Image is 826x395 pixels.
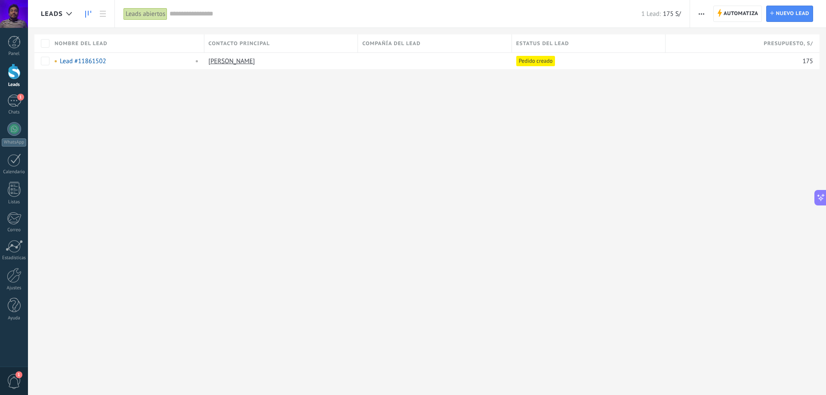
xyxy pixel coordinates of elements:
div: Chats [2,110,27,115]
span: Leads [41,10,63,18]
span: Contacto principal [209,40,270,48]
span: Nombre del lead [55,40,108,48]
a: Nuevo lead [766,6,813,22]
span: Compañía del lead [362,40,421,48]
span: No hay tareas asignadas [55,60,57,62]
div: Ajustes [2,285,27,291]
div: Panel [2,51,27,57]
a: Lead #11861502 [60,57,106,65]
span: Pedido creado [519,57,553,65]
div: Ayuda [2,315,27,321]
button: Más [695,6,708,22]
span: Estatus del lead [516,40,569,48]
div: WhatsApp [2,138,26,147]
span: 1 [15,371,22,378]
span: Automatiza [724,6,758,21]
span: Presupuesto , S/ [764,40,813,48]
span: Nuevo lead [776,6,809,21]
span: 175 [802,57,813,65]
a: [PERSON_NAME] [209,57,255,65]
a: Lista [96,6,110,22]
span: 175 S/ [663,10,681,18]
a: Leads [81,6,96,22]
div: Leads [2,82,27,88]
div: Listas [2,199,27,205]
span: 1 Lead: [641,10,661,18]
div: Calendario [2,169,27,175]
span: 1 [17,94,24,101]
div: Correo [2,227,27,233]
a: Automatiza [713,6,762,22]
div: Leads abiertos [123,8,167,20]
div: Estadísticas [2,255,27,261]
